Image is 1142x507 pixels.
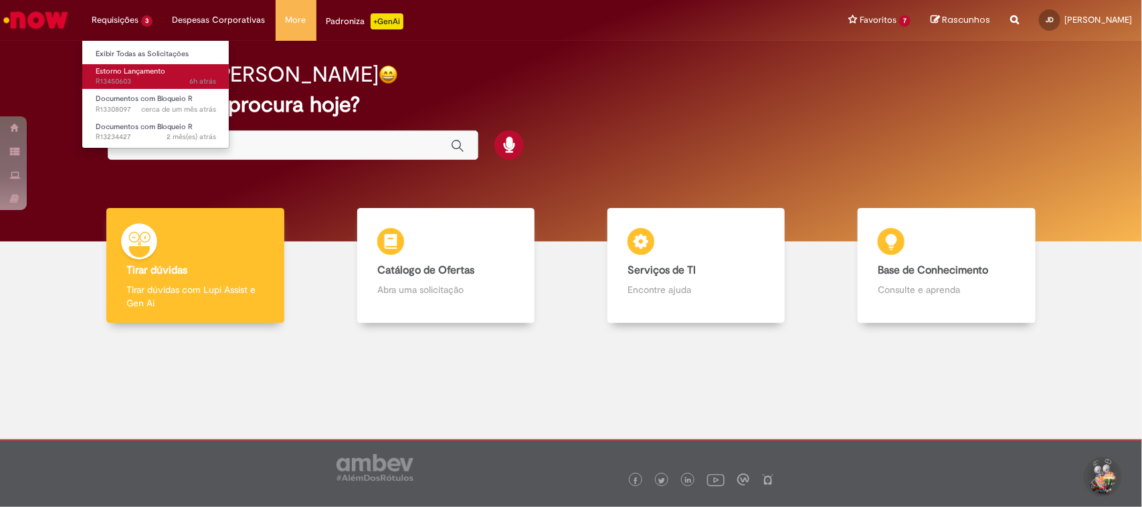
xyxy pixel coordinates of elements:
[141,104,216,114] span: cerca de um mês atrás
[96,94,193,104] span: Documentos com Bloqueio R
[70,208,320,324] a: Tirar dúvidas Tirar dúvidas com Lupi Assist e Gen Ai
[326,13,403,29] div: Padroniza
[189,76,216,86] span: 6h atrás
[658,478,665,484] img: logo_footer_twitter.png
[1,7,70,33] img: ServiceNow
[822,208,1072,324] a: Base de Conhecimento Consulte e aprenda
[320,208,571,324] a: Catálogo de Ofertas Abra uma solicitação
[167,132,216,142] span: 2 mês(es) atrás
[108,63,379,86] h2: Boa tarde, [PERSON_NAME]
[141,15,153,27] span: 3
[379,65,398,84] img: happy-face.png
[96,76,216,87] span: R13450603
[126,264,187,277] b: Tirar dúvidas
[942,13,990,26] span: Rascunhos
[82,47,229,62] a: Exibir Todas as Solicitações
[82,40,229,148] ul: Requisições
[1064,14,1132,25] span: [PERSON_NAME]
[1046,15,1054,24] span: JD
[931,14,990,27] a: Rascunhos
[628,264,696,277] b: Serviços de TI
[737,474,749,486] img: logo_footer_workplace.png
[628,283,765,296] p: Encontre ajuda
[167,132,216,142] time: 02/07/2025 10:35:31
[632,478,639,484] img: logo_footer_facebook.png
[1082,457,1122,497] button: Iniciar Conversa de Suporte
[377,264,474,277] b: Catálogo de Ofertas
[707,471,725,488] img: logo_footer_youtube.png
[878,283,1015,296] p: Consulte e aprenda
[377,283,514,296] p: Abra uma solicitação
[108,93,1034,116] h2: O que você procura hoje?
[96,122,193,132] span: Documentos com Bloqueio R
[286,13,306,27] span: More
[762,474,774,486] img: logo_footer_naosei.png
[82,64,229,89] a: Aberto R13450603 : Estorno Lançamento
[189,76,216,86] time: 27/08/2025 07:21:28
[141,104,216,114] time: 21/07/2025 08:19:26
[96,66,165,76] span: Estorno Lançamento
[173,13,266,27] span: Despesas Corporativas
[96,132,216,142] span: R13234427
[126,283,264,310] p: Tirar dúvidas com Lupi Assist e Gen Ai
[96,104,216,115] span: R13308097
[685,477,692,485] img: logo_footer_linkedin.png
[371,13,403,29] p: +GenAi
[860,13,896,27] span: Favoritos
[571,208,822,324] a: Serviços de TI Encontre ajuda
[82,92,229,116] a: Aberto R13308097 : Documentos com Bloqueio R
[878,264,988,277] b: Base de Conhecimento
[899,15,911,27] span: 7
[82,120,229,144] a: Aberto R13234427 : Documentos com Bloqueio R
[92,13,138,27] span: Requisições
[337,454,413,481] img: logo_footer_ambev_rotulo_gray.png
